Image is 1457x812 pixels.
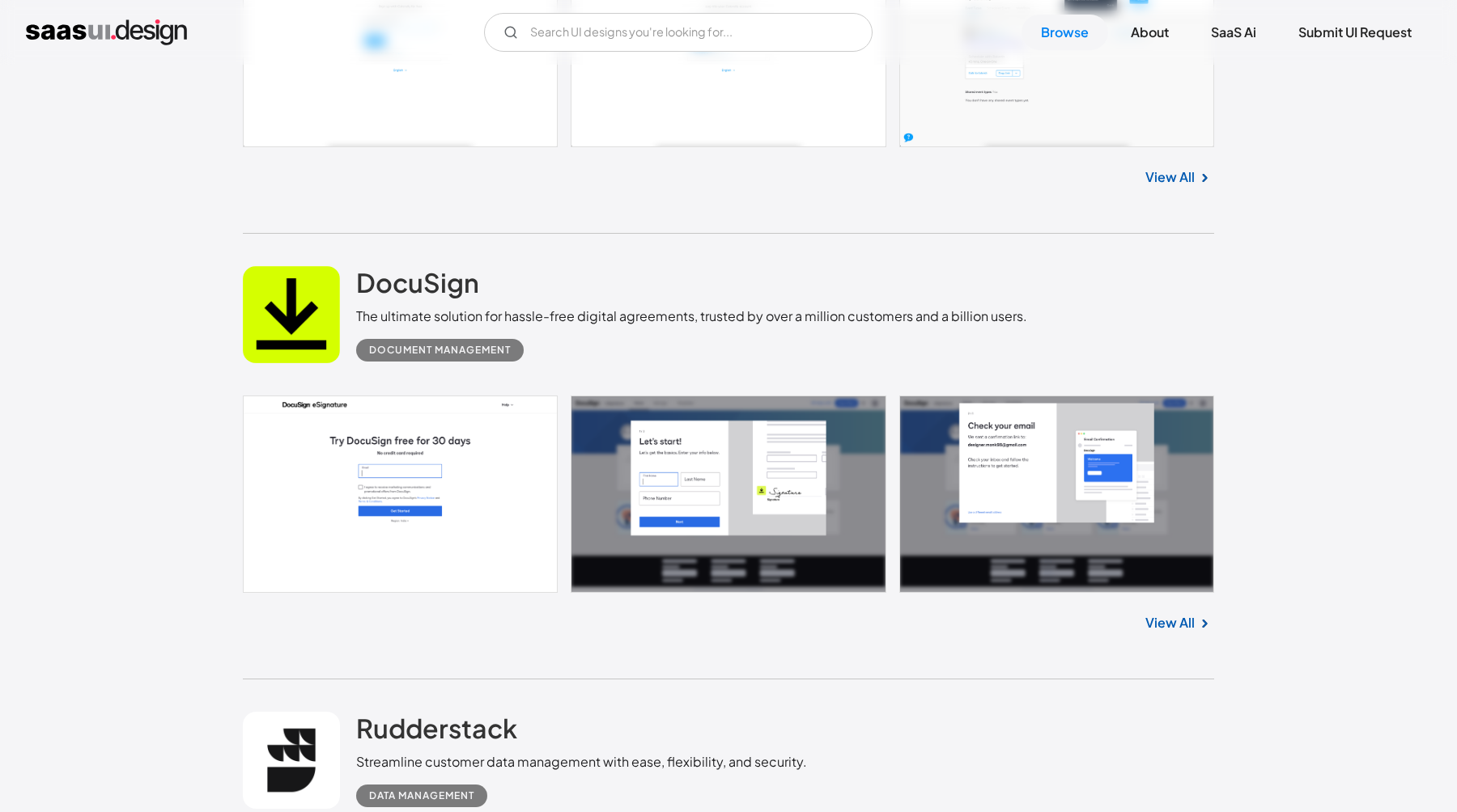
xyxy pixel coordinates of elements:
[369,786,474,806] div: Data Management
[1192,15,1276,50] a: SaaS Ai
[484,13,873,52] input: Search UI designs you're looking for...
[1022,15,1108,50] a: Browse
[484,13,873,52] form: Email Form
[369,340,511,360] div: Document Management
[1145,167,1195,187] a: View All
[1145,613,1195,632] a: View All
[356,712,517,744] h2: Rudderstack
[356,307,1027,326] div: The ultimate solution for hassle-free digital agreements, trusted by over a million customers and...
[26,19,187,45] a: home
[356,266,479,307] a: DocuSign
[356,712,517,752] a: Rudderstack
[356,266,479,298] h2: DocuSign
[1279,15,1431,50] a: Submit UI Request
[356,752,807,772] div: Streamline customer data management with ease, flexibility, and security.
[1111,15,1188,50] a: About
